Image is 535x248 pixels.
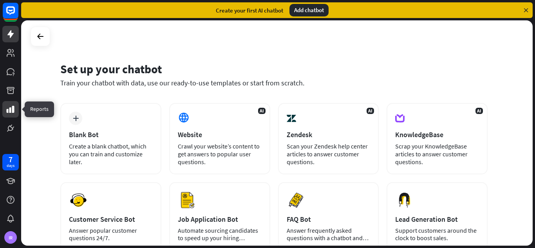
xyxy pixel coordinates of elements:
div: days [7,163,14,168]
i: plus [73,116,79,121]
div: Zendesk [287,130,371,139]
div: Train your chatbot with data, use our ready-to-use templates or start from scratch. [60,78,488,87]
div: 7 [9,156,13,163]
div: Crawl your website’s content to get answers to popular user questions. [178,142,262,166]
div: IR [4,231,17,244]
span: AI [367,108,374,114]
div: Support customers around the clock to boost sales. [395,227,479,242]
div: FAQ Bot [287,215,371,224]
div: KnowledgeBase [395,130,479,139]
div: Job Application Bot [178,215,262,224]
div: Set up your chatbot [60,62,488,76]
div: Answer popular customer questions 24/7. [69,227,153,242]
div: Lead Generation Bot [395,215,479,224]
div: Create a blank chatbot, which you can train and customize later. [69,142,153,166]
div: Automate sourcing candidates to speed up your hiring process. [178,227,262,242]
div: Website [178,130,262,139]
div: Add chatbot [289,4,329,16]
div: Create your first AI chatbot [216,7,283,14]
a: 7 days [2,154,19,170]
span: AI [258,108,266,114]
div: Answer frequently asked questions with a chatbot and save your time. [287,227,371,242]
div: Blank Bot [69,130,153,139]
div: Customer Service Bot [69,215,153,224]
span: AI [475,108,483,114]
div: Scrap your KnowledgeBase articles to answer customer questions. [395,142,479,166]
button: Open LiveChat chat widget [6,3,30,27]
div: Scan your Zendesk help center articles to answer customer questions. [287,142,371,166]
